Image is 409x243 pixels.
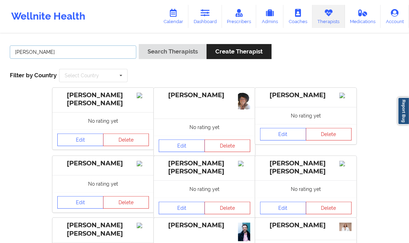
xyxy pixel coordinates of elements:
[188,5,222,28] a: Dashboard
[57,221,149,237] div: [PERSON_NAME] [PERSON_NAME]
[57,196,103,209] a: Edit
[260,91,352,99] div: [PERSON_NAME]
[313,5,345,28] a: Therapists
[137,161,149,166] img: Image%2Fplaceholer-image.png
[52,112,154,129] div: No rating yet
[159,140,205,152] a: Edit
[137,223,149,228] img: Image%2Fplaceholer-image.png
[238,223,250,241] img: c62ffc01-112a-45f9-9656-ef8d9545bdf1__MG_0114.jpg
[57,134,103,146] a: Edit
[306,202,352,214] button: Delete
[103,134,149,146] button: Delete
[255,107,357,124] div: No rating yet
[381,5,409,28] a: Account
[260,159,352,176] div: [PERSON_NAME] [PERSON_NAME]
[284,5,313,28] a: Coaches
[57,159,149,167] div: [PERSON_NAME]
[238,93,250,110] img: b1c200f1-121e-460c-827f-4335d16ec17e_1000076527.png
[207,44,271,59] button: Create Therapist
[255,180,357,198] div: No rating yet
[139,44,207,59] button: Search Therapists
[256,5,284,28] a: Admins
[222,5,257,28] a: Prescribers
[260,128,306,141] a: Edit
[159,159,250,176] div: [PERSON_NAME] [PERSON_NAME]
[103,196,149,209] button: Delete
[339,223,352,231] img: 6862f828-a471-4db2-97df-9626b95d9cdc_RWJ03827_(1).jpg
[159,221,250,229] div: [PERSON_NAME]
[158,5,188,28] a: Calendar
[260,202,306,214] a: Edit
[159,202,205,214] a: Edit
[10,72,57,79] span: Filter by Country
[204,202,251,214] button: Delete
[345,5,381,28] a: Medications
[65,73,99,78] div: Select Country
[238,161,250,166] img: Image%2Fplaceholer-image.png
[57,91,149,107] div: [PERSON_NAME] [PERSON_NAME]
[154,119,255,136] div: No rating yet
[339,161,352,166] img: Image%2Fplaceholer-image.png
[398,97,409,125] a: Report Bug
[154,180,255,198] div: No rating yet
[306,128,352,141] button: Delete
[137,93,149,98] img: Image%2Fplaceholer-image.png
[204,140,251,152] button: Delete
[10,45,136,59] input: Search Keywords
[260,221,352,229] div: [PERSON_NAME]
[52,175,154,192] div: No rating yet
[339,93,352,98] img: Image%2Fplaceholer-image.png
[159,91,250,99] div: [PERSON_NAME]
